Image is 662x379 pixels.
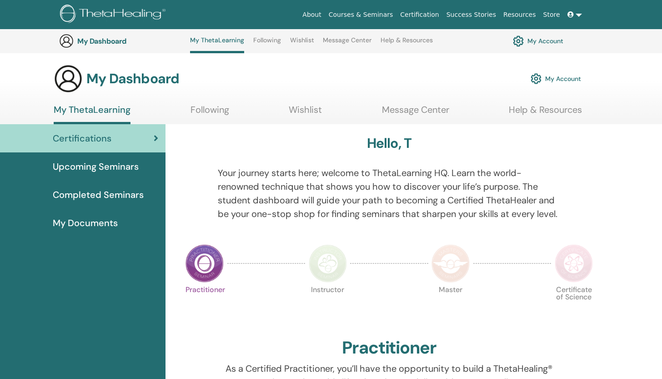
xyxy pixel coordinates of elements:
[381,36,433,51] a: Help & Resources
[59,34,74,48] img: generic-user-icon.jpg
[86,71,179,87] h3: My Dashboard
[54,64,83,93] img: generic-user-icon.jpg
[325,6,397,23] a: Courses & Seminars
[54,104,130,124] a: My ThetaLearning
[53,188,144,202] span: Completed Seminars
[309,286,347,324] p: Instructor
[186,286,224,324] p: Practitioner
[77,37,168,45] h3: My Dashboard
[289,104,322,122] a: Wishlist
[555,286,593,324] p: Certificate of Science
[218,166,561,221] p: Your journey starts here; welcome to ThetaLearning HQ. Learn the world-renowned technique that sh...
[367,135,412,152] h3: Hello, T
[443,6,500,23] a: Success Stories
[299,6,325,23] a: About
[53,160,139,173] span: Upcoming Seminars
[53,131,111,145] span: Certifications
[191,104,229,122] a: Following
[531,71,542,86] img: cog.svg
[382,104,449,122] a: Message Center
[253,36,281,51] a: Following
[190,36,244,53] a: My ThetaLearning
[342,338,437,359] h2: Practitioner
[60,5,169,25] img: logo.png
[323,36,371,51] a: Message Center
[186,244,224,283] img: Practitioner
[431,244,470,283] img: Master
[513,33,563,49] a: My Account
[513,33,524,49] img: cog.svg
[431,286,470,324] p: Master
[500,6,540,23] a: Resources
[53,216,118,230] span: My Documents
[555,244,593,283] img: Certificate of Science
[290,36,314,51] a: Wishlist
[531,69,581,89] a: My Account
[540,6,564,23] a: Store
[309,244,347,283] img: Instructor
[396,6,442,23] a: Certification
[509,104,582,122] a: Help & Resources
